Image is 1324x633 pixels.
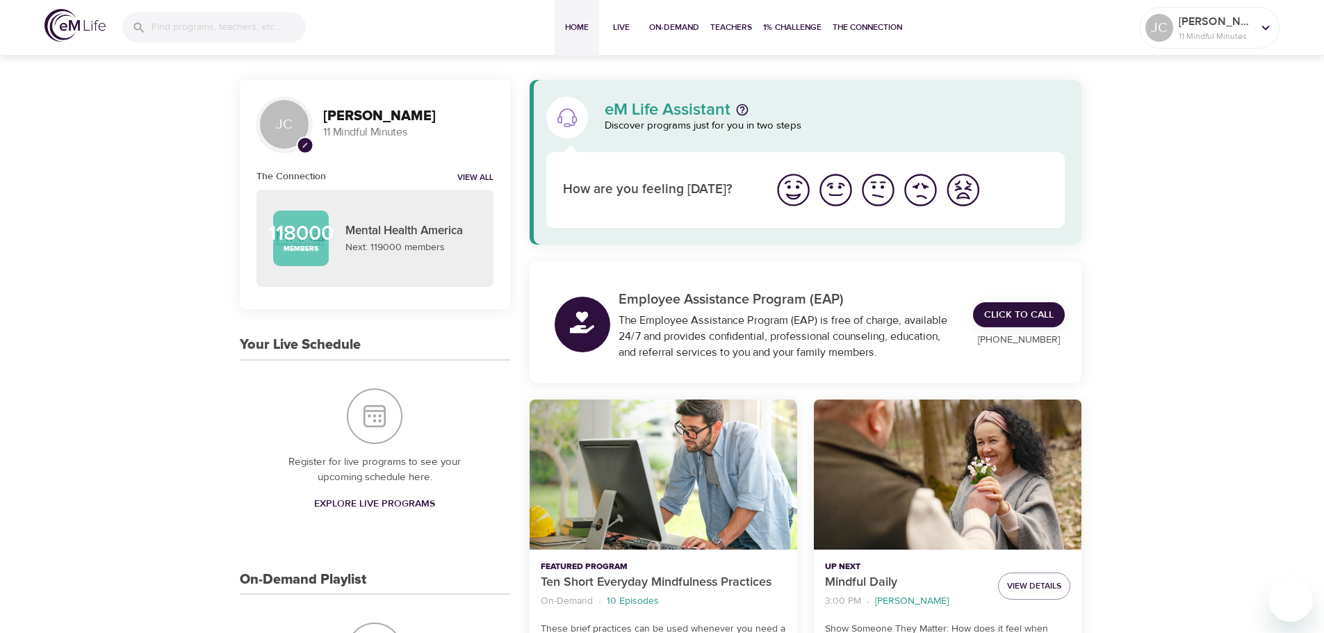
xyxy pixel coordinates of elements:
[309,491,441,517] a: Explore Live Programs
[1179,30,1252,42] p: 11 Mindful Minutes
[857,169,899,211] button: I'm feeling ok
[867,592,869,611] li: ·
[240,572,366,588] h3: On-Demand Playlist
[314,495,435,513] span: Explore Live Programs
[605,101,730,118] p: eM Life Assistant
[833,20,902,35] span: The Connection
[710,20,752,35] span: Teachers
[240,337,361,353] h3: Your Live Schedule
[763,20,822,35] span: 1% Challenge
[256,97,312,152] div: JC
[1179,13,1252,30] p: [PERSON_NAME]
[607,594,659,609] p: 10 Episodes
[875,594,949,609] p: [PERSON_NAME]
[541,561,786,573] p: Featured Program
[825,573,987,592] p: Mindful Daily
[323,108,493,124] h3: [PERSON_NAME]
[825,592,987,611] nav: breadcrumb
[901,171,940,209] img: bad
[815,169,857,211] button: I'm feeling good
[973,302,1065,328] a: Click to Call
[649,20,699,35] span: On-Demand
[859,171,897,209] img: ok
[772,169,815,211] button: I'm feeling great
[774,171,812,209] img: great
[457,172,493,184] a: View all notifications
[814,400,1081,550] button: Mindful Daily
[944,171,982,209] img: worst
[152,13,306,42] input: Find programs, teachers, etc...
[556,106,578,129] img: eM Life Assistant
[268,223,334,244] p: 118000
[942,169,984,211] button: I'm feeling worst
[530,400,797,550] button: Ten Short Everyday Mindfulness Practices
[998,573,1070,600] button: View Details
[1145,14,1173,42] div: JC
[605,118,1065,134] p: Discover programs just for you in two steps
[825,561,987,573] p: Up Next
[563,180,755,200] p: How are you feeling [DATE]?
[541,573,786,592] p: Ten Short Everyday Mindfulness Practices
[619,289,957,310] p: Employee Assistance Program (EAP)
[619,313,957,361] div: The Employee Assistance Program (EAP) is free of charge, available 24/7 and provides confidential...
[323,124,493,140] p: 11 Mindful Minutes
[817,171,855,209] img: good
[347,388,402,444] img: Your Live Schedule
[984,306,1054,324] span: Click to Call
[1268,577,1313,622] iframe: Button to launch messaging window
[44,9,106,42] img: logo
[899,169,942,211] button: I'm feeling bad
[345,240,477,255] p: Next: 119000 members
[1007,579,1061,593] span: View Details
[598,592,601,611] li: ·
[560,20,594,35] span: Home
[973,333,1065,347] p: [PHONE_NUMBER]
[345,222,477,240] p: Mental Health America
[268,454,482,486] p: Register for live programs to see your upcoming schedule here.
[825,594,861,609] p: 3:00 PM
[284,244,318,254] p: Members
[605,20,638,35] span: Live
[256,169,326,184] h6: The Connection
[541,592,786,611] nav: breadcrumb
[541,594,593,609] p: On-Demand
